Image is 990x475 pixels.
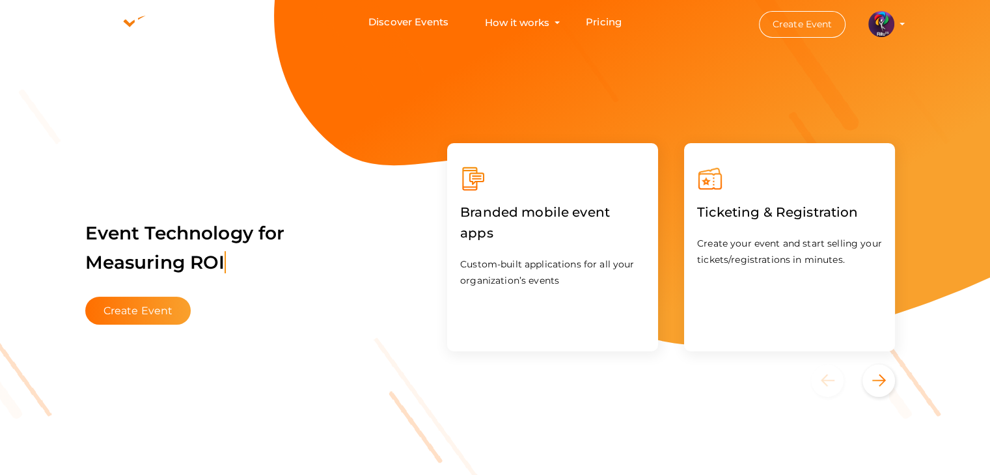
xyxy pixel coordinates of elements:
button: Create Event [85,297,191,325]
a: Branded mobile event apps [460,228,645,240]
button: Create Event [759,11,846,38]
a: Discover Events [368,10,448,34]
a: Pricing [586,10,622,34]
label: Ticketing & Registration [697,192,858,232]
button: Next [862,364,895,397]
label: Branded mobile event apps [460,192,645,253]
span: Measuring ROI [85,251,227,273]
button: Previous [811,364,860,397]
label: Event Technology for [85,202,285,293]
button: How it works [481,10,553,34]
p: Create your event and start selling your tickets/registrations in minutes. [697,236,882,268]
img: 5BK8ZL5P_small.png [868,11,894,37]
a: Ticketing & Registration [697,207,858,219]
p: Custom-built applications for all your organization’s events [460,256,645,289]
